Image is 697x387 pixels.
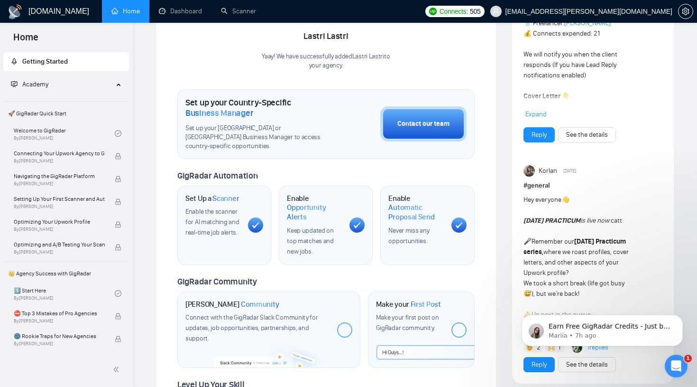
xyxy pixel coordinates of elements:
span: Navigating the GigRadar Platform [14,171,105,181]
span: Setting Up Your First Scanner and Auto-Bidder [14,194,105,204]
span: lock [115,336,121,342]
span: Connects: [440,6,468,17]
img: upwork-logo.png [429,8,437,15]
a: Reply [532,130,547,140]
span: setting [679,8,693,15]
em: is live now [523,217,609,225]
a: homeHome [111,7,140,15]
a: searchScanner [221,7,256,15]
a: setting [678,8,693,15]
h1: Set Up a [185,194,239,203]
span: lock [115,221,121,228]
a: [PERSON_NAME] [564,19,611,27]
strong: [DATE] Practicum series, [523,237,626,256]
span: Korlan [539,166,557,176]
span: Set up your [GEOGRAPHIC_DATA] or [GEOGRAPHIC_DATA] Business Manager to access country-specific op... [185,124,333,151]
span: check-circle [115,130,121,137]
button: See the details [558,357,616,372]
span: By [PERSON_NAME] [14,249,105,255]
h1: # general [523,180,662,191]
a: See the details [566,359,608,370]
span: Getting Started [22,57,68,66]
a: dashboardDashboard [159,7,202,15]
span: 🎤 [523,237,532,245]
button: See the details [558,127,616,142]
span: Never miss any opportunities. [388,227,429,245]
strong: Cover Letter 👇 [523,92,570,100]
span: GigRadar Community [177,276,257,287]
span: user [493,8,499,15]
h1: Make your [376,300,441,309]
span: 1 [684,355,692,362]
h1: Enable [287,194,342,222]
img: logo [8,4,23,19]
span: double-left [113,365,122,374]
span: 👑 Agency Success with GigRadar [4,264,128,283]
span: Automatic Proposal Send [388,203,443,221]
span: 🌚 Rookie Traps for New Agencies [14,331,105,341]
button: setting [678,4,693,19]
span: Make your first post on GigRadar community. [376,313,439,332]
button: Reply [523,357,555,372]
iframe: Intercom notifications message [507,295,697,361]
div: Contact our team [397,119,449,129]
span: Connect with the GigRadar Slack Community for updates, job opportunities, partnerships, and support. [185,313,318,342]
span: GigRadar Automation [177,170,257,181]
span: lock [115,198,121,205]
span: lock [115,313,121,320]
button: Contact our team [380,106,467,142]
span: Academy [22,80,48,88]
span: 🚀 GigRadar Quick Start [4,104,128,123]
span: 😅 [523,290,532,298]
iframe: Intercom live chat [665,355,688,378]
li: Getting Started [3,52,129,71]
span: Opportunity Alerts [287,203,342,221]
strong: [DATE] PRACTICUM [523,217,580,225]
span: fund-projection-screen [11,81,18,87]
span: rocket [11,58,18,65]
h1: [PERSON_NAME] [185,300,279,309]
span: Community [241,300,279,309]
span: By [PERSON_NAME] [14,204,105,209]
span: By [PERSON_NAME] [14,227,105,232]
span: ⛔ Top 3 Mistakes of Pro Agencies [14,309,105,318]
a: 1️⃣ Start HereBy[PERSON_NAME] [14,283,115,304]
a: Reply [532,359,547,370]
h1: Enable [388,194,443,222]
span: By [PERSON_NAME] [14,341,105,347]
span: 👋 [561,196,569,204]
span: 505 [470,6,480,17]
span: Scanner [212,194,239,203]
span: Connecting Your Upwork Agency to GigRadar [14,149,105,158]
span: Home [6,30,46,50]
p: your agency . [262,61,390,70]
a: See the details [566,130,608,140]
div: Lastri Lastri [262,28,390,45]
img: Korlan [523,165,535,177]
span: [DATE] [563,167,576,175]
button: Reply [523,127,555,142]
span: By [PERSON_NAME] [14,158,105,164]
span: Business Manager [185,108,253,118]
span: By [PERSON_NAME] [14,181,105,187]
img: slackcommunity-bg.png [214,341,323,368]
span: check-circle [115,290,121,297]
span: Academy [11,80,48,88]
span: By [PERSON_NAME] [14,318,105,324]
span: First Post [411,300,441,309]
a: Welcome to GigRadarBy[PERSON_NAME] [14,123,115,144]
h1: Set up your Country-Specific [185,97,333,118]
span: lock [115,153,121,160]
div: Yaay! We have successfully added Lastri Lastri to [262,52,390,70]
span: Enable the scanner for AI matching and real-time job alerts. [185,208,239,236]
span: lock [115,244,121,251]
span: Optimizing Your Upwork Profile [14,217,105,227]
span: lock [115,176,121,182]
span: Keep updated on top matches and new jobs. [287,227,334,255]
span: Optimizing and A/B Testing Your Scanner for Better Results [14,240,105,249]
span: Expand [525,110,547,118]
